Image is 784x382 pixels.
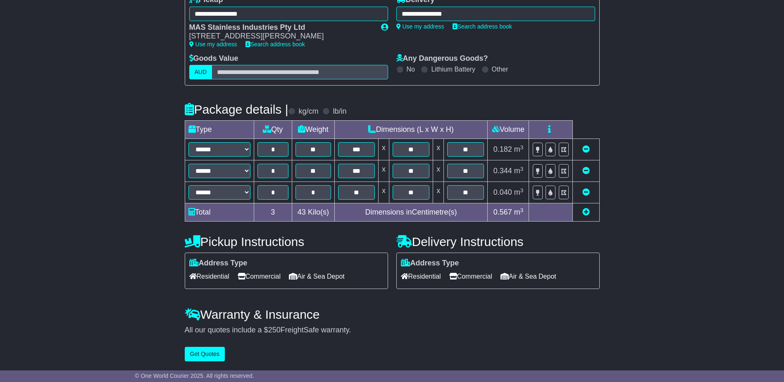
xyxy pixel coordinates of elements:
td: Weight [292,121,335,139]
span: m [514,167,524,175]
div: MAS Stainless Industries Pty Ltd [189,23,373,32]
td: Dimensions (L x W x H) [334,121,488,139]
label: Goods Value [189,54,238,63]
td: Kilo(s) [292,203,335,222]
td: x [378,182,389,203]
span: 250 [268,326,281,334]
td: Qty [254,121,292,139]
label: Any Dangerous Goods? [396,54,488,63]
td: 3 [254,203,292,222]
h4: Package details | [185,103,288,116]
span: Air & Sea Depot [500,270,556,283]
label: kg/cm [298,107,318,116]
sup: 3 [520,144,524,150]
span: Air & Sea Depot [289,270,345,283]
td: Dimensions in Centimetre(s) [334,203,488,222]
button: Get Quotes [185,347,225,361]
span: Residential [401,270,441,283]
a: Search address book [245,41,305,48]
span: m [514,188,524,196]
span: 0.344 [493,167,512,175]
a: Remove this item [582,145,590,153]
span: Residential [189,270,229,283]
label: Address Type [401,259,459,268]
td: x [378,160,389,182]
a: Remove this item [582,188,590,196]
h4: Pickup Instructions [185,235,388,248]
h4: Warranty & Insurance [185,308,600,321]
span: m [514,145,524,153]
label: AUD [189,65,212,79]
td: x [378,139,389,160]
span: Commercial [449,270,492,283]
span: Commercial [238,270,281,283]
a: Use my address [396,23,444,30]
sup: 3 [520,166,524,172]
sup: 3 [520,187,524,193]
sup: 3 [520,207,524,213]
span: 0.040 [493,188,512,196]
label: Lithium Battery [431,65,475,73]
span: © One World Courier 2025. All rights reserved. [135,372,254,379]
span: 0.567 [493,208,512,216]
label: Other [492,65,508,73]
span: 0.182 [493,145,512,153]
label: lb/in [333,107,346,116]
span: 43 [298,208,306,216]
td: x [433,160,444,182]
h4: Delivery Instructions [396,235,600,248]
label: No [407,65,415,73]
div: [STREET_ADDRESS][PERSON_NAME] [189,32,373,41]
td: x [433,182,444,203]
td: x [433,139,444,160]
a: Add new item [582,208,590,216]
td: Total [185,203,254,222]
div: All our quotes include a $ FreightSafe warranty. [185,326,600,335]
span: m [514,208,524,216]
a: Search address book [453,23,512,30]
a: Remove this item [582,167,590,175]
td: Type [185,121,254,139]
label: Address Type [189,259,248,268]
td: Volume [488,121,529,139]
a: Use my address [189,41,237,48]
